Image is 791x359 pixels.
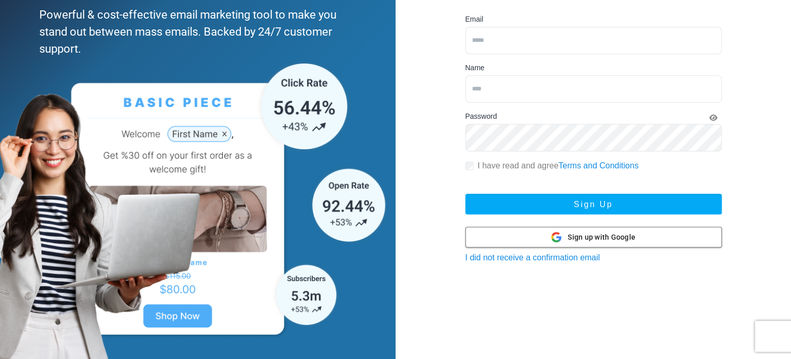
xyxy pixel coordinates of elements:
[465,63,484,73] label: Name
[465,253,600,262] a: I did not receive a confirmation email
[558,161,638,170] a: Terms and Conditions
[568,232,635,243] span: Sign up with Google
[465,227,722,247] button: Sign up with Google
[465,14,483,25] label: Email
[39,6,352,57] div: Powerful & cost-effective email marketing tool to make you stand out between mass emails. Backed ...
[465,111,497,122] label: Password
[465,194,722,214] button: Sign Up
[709,114,718,121] i: Show Password
[478,160,638,172] label: I have read and agree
